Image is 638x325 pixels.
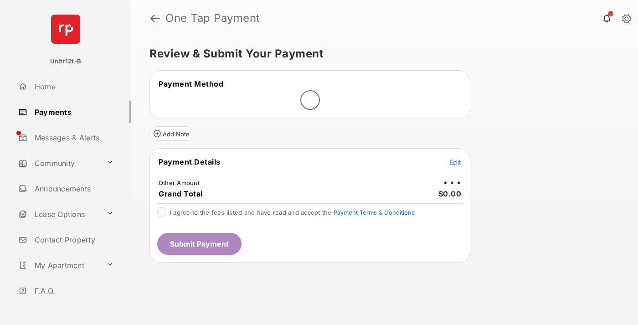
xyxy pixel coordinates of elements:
[159,157,221,166] span: Payment Details
[15,280,131,302] a: F.A.Q.
[15,229,131,251] a: Contact Property
[15,152,103,174] a: Community
[438,189,462,198] span: $0.00
[449,158,461,166] span: Edit
[158,179,200,187] td: Other Amount
[159,79,223,88] span: Payment Method
[149,126,194,141] button: Add Note
[15,254,103,276] a: My Apartment
[149,48,612,59] h5: Review & Submit Your Payment
[15,203,103,225] a: Lease Options
[449,157,461,166] button: Edit
[50,57,81,66] p: Unitr12t-B
[51,15,80,44] img: svg+xml;base64,PHN2ZyB4bWxucz0iaHR0cDovL3d3dy53My5vcmcvMjAwMC9zdmciIHdpZHRoPSI2NCIgaGVpZ2h0PSI2NC...
[165,13,260,24] strong: One Tap Payment
[15,101,131,123] a: Payments
[15,127,131,149] a: Messages & Alerts
[334,209,415,216] button: I agree to the fees listed and have read and accept the
[159,189,203,198] span: Grand Total
[15,178,131,200] a: Announcements
[157,233,242,255] button: Submit Payment
[170,209,415,216] span: I agree to the fees listed and have read and accept the
[15,76,131,98] a: Home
